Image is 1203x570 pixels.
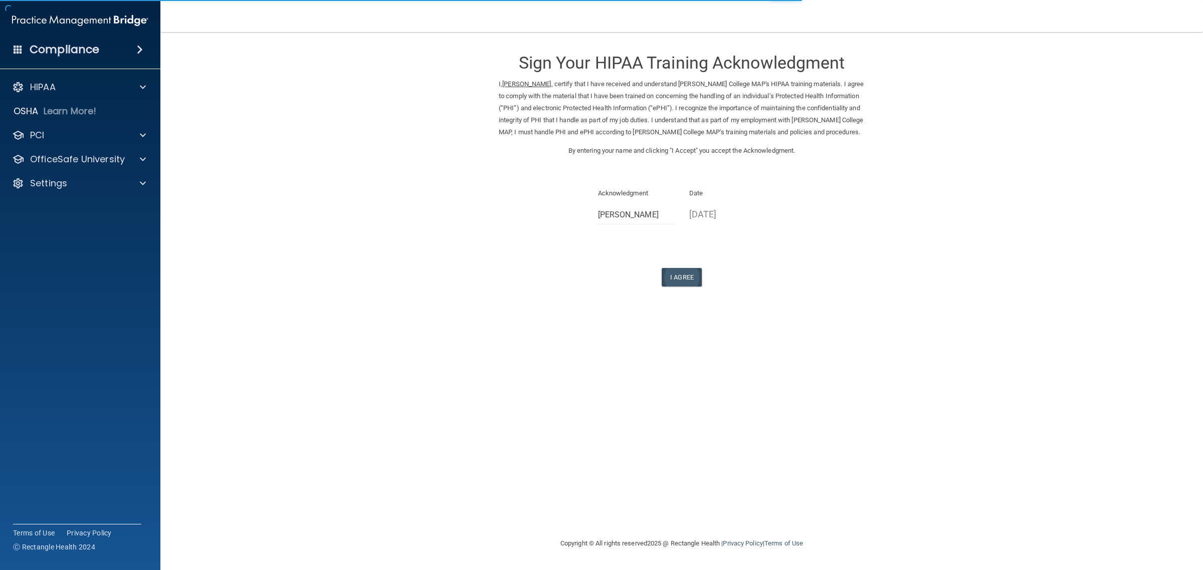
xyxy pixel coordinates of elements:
[30,81,56,93] p: HIPAA
[12,153,146,165] a: OfficeSafe University
[30,43,99,57] h4: Compliance
[764,539,803,547] a: Terms of Use
[662,268,702,287] button: I Agree
[723,539,762,547] a: Privacy Policy
[30,129,44,141] p: PCI
[598,206,675,224] input: Full Name
[499,78,865,138] p: I, , certify that I have received and understand [PERSON_NAME] College MAP's HIPAA training mater...
[499,527,865,559] div: Copyright © All rights reserved 2025 @ Rectangle Health | |
[12,81,146,93] a: HIPAA
[12,11,148,31] img: PMB logo
[499,54,865,72] h3: Sign Your HIPAA Training Acknowledgment
[44,105,97,117] p: Learn More!
[12,177,146,189] a: Settings
[30,153,125,165] p: OfficeSafe University
[1030,500,1191,539] iframe: Drift Widget Chat Controller
[502,80,551,88] ins: [PERSON_NAME]
[689,206,766,222] p: [DATE]
[67,528,112,538] a: Privacy Policy
[499,145,865,157] p: By entering your name and clicking "I Accept" you accept the Acknowledgment.
[13,528,55,538] a: Terms of Use
[30,177,67,189] p: Settings
[13,542,95,552] span: Ⓒ Rectangle Health 2024
[689,187,766,199] p: Date
[14,105,39,117] p: OSHA
[598,187,675,199] p: Acknowledgment
[12,129,146,141] a: PCI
